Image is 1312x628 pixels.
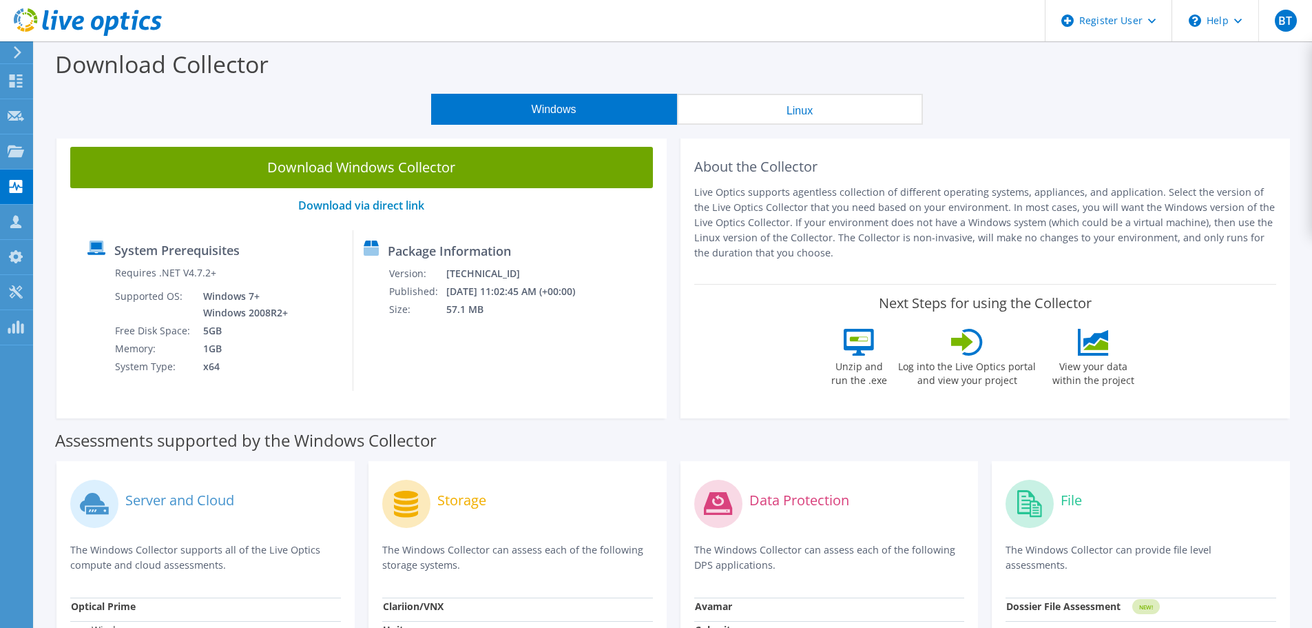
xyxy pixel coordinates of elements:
[114,340,193,358] td: Memory:
[55,48,269,80] label: Download Collector
[827,356,891,387] label: Unzip and run the .exe
[1139,603,1153,611] tspan: NEW!
[897,356,1037,387] label: Log into the Live Optics portal and view your project
[1006,600,1121,613] strong: Dossier File Assessment
[694,543,965,573] p: The Windows Collector can assess each of the following DPS applications.
[431,94,677,125] button: Windows
[193,340,291,358] td: 1GB
[114,358,193,376] td: System Type:
[446,301,594,318] td: 57.1 MB
[193,287,291,322] td: Windows 7+ Windows 2008R2+
[298,198,424,213] a: Download via direct link
[383,600,444,613] strong: Clariion/VNX
[695,600,732,613] strong: Avamar
[382,543,653,573] p: The Windows Collector can assess each of the following storage systems.
[749,494,849,507] label: Data Protection
[446,265,594,283] td: [TECHNICAL_ID]
[388,283,446,301] td: Published:
[388,301,446,318] td: Size:
[70,543,341,573] p: The Windows Collector supports all of the Live Optics compute and cloud assessments.
[115,266,216,280] label: Requires .NET V4.7.2+
[193,322,291,340] td: 5GB
[694,185,1277,261] p: Live Optics supports agentless collection of different operating systems, appliances, and applica...
[694,159,1277,175] h2: About the Collector
[70,147,653,188] a: Download Windows Collector
[125,494,234,507] label: Server and Cloud
[114,243,240,257] label: System Prerequisites
[1061,494,1082,507] label: File
[437,494,486,507] label: Storage
[55,434,437,447] label: Assessments supported by the Windows Collector
[1006,543,1276,573] p: The Windows Collector can provide file level assessments.
[388,244,511,258] label: Package Information
[677,94,923,125] button: Linux
[446,283,594,301] td: [DATE] 11:02:45 AM (+00:00)
[1189,14,1201,27] svg: \n
[71,600,136,613] strong: Optical Prime
[114,322,193,340] td: Free Disk Space:
[1043,356,1143,387] label: View your data within the project
[879,295,1092,312] label: Next Steps for using the Collector
[193,358,291,376] td: x64
[388,265,446,283] td: Version:
[1275,10,1297,32] span: BT
[114,287,193,322] td: Supported OS:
